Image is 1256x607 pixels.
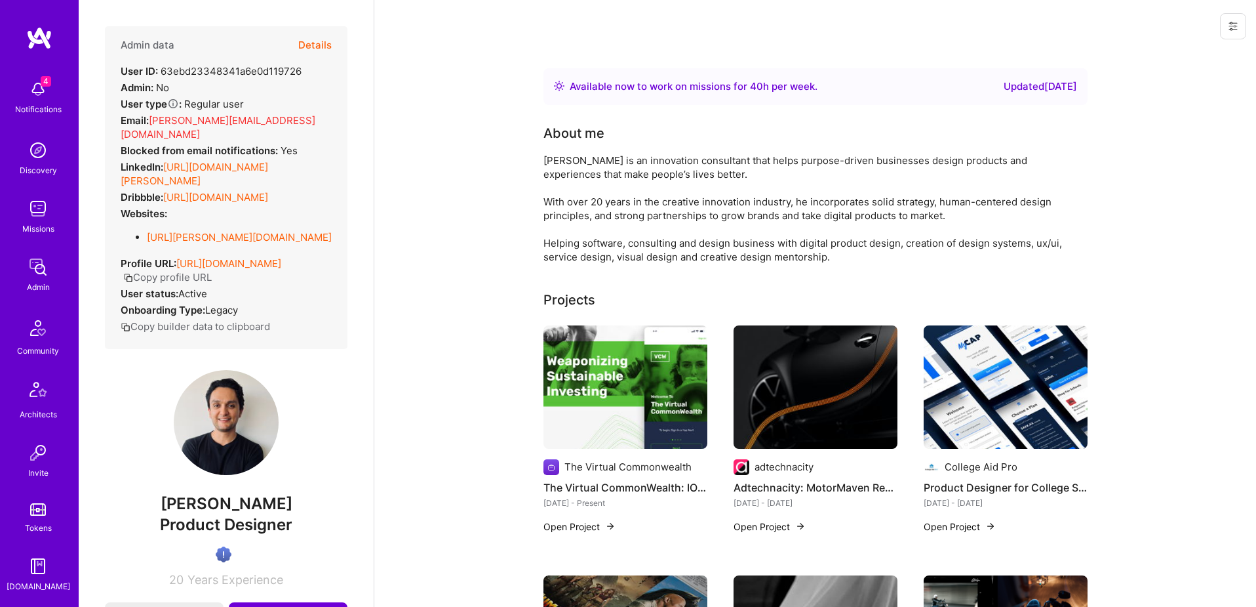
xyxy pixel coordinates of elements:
[167,98,179,110] i: Help
[123,273,133,283] i: icon Copy
[121,161,268,187] a: [URL][DOMAIN_NAME][PERSON_NAME]
[924,479,1088,496] h4: Product Designer for College Shopping Platform
[543,496,707,510] div: [DATE] - Present
[734,459,749,475] img: Company logo
[174,370,279,475] img: User Avatar
[25,196,51,222] img: teamwork
[22,312,54,344] img: Community
[169,573,184,587] span: 20
[605,521,616,532] img: arrow-right
[121,257,176,270] strong: Profile URL:
[121,81,169,94] div: No
[543,459,559,475] img: Company logo
[543,154,1068,264] div: [PERSON_NAME] is an innovation consultant that helps purpose-driven businesses design products an...
[187,573,283,587] span: Years Experience
[25,521,52,535] div: Tokens
[298,26,332,64] button: Details
[924,325,1088,449] img: Product Designer for College Shopping Platform
[543,479,707,496] h4: The Virtual CommonWealth: IOS App
[121,39,174,51] h4: Admin data
[147,231,332,243] a: [URL][PERSON_NAME][DOMAIN_NAME]
[121,64,302,78] div: 63ebd23348341a6e0d119726
[7,579,70,593] div: [DOMAIN_NAME]
[216,547,231,562] img: High Potential User
[22,222,54,236] div: Missions
[734,325,897,449] img: Adtechnacity: MotorMaven Responsive Site
[924,520,996,534] button: Open Project
[734,520,806,534] button: Open Project
[41,76,51,87] span: 4
[924,496,1088,510] div: [DATE] - [DATE]
[121,320,270,333] button: Copy builder data to clipboard
[570,79,817,94] div: Available now to work on missions for h per week .
[543,325,707,449] img: The Virtual CommonWealth: IOS App
[734,479,897,496] h4: Adtechnacity: MotorMaven Responsive Site
[22,376,54,408] img: Architects
[176,257,281,270] a: [URL][DOMAIN_NAME]
[121,207,167,220] strong: Websites:
[121,65,158,77] strong: User ID:
[121,81,153,94] strong: Admin:
[26,26,52,50] img: logo
[755,460,814,474] div: adtechnacity
[123,270,212,284] button: Copy profile URL
[750,80,763,93] span: 40
[178,287,207,300] span: Active
[17,344,59,358] div: Community
[734,496,897,510] div: [DATE] - [DATE]
[25,553,51,579] img: guide book
[121,114,149,127] strong: Email:
[15,102,62,116] div: Notifications
[105,494,347,514] span: [PERSON_NAME]
[121,98,182,110] strong: User type :
[121,144,281,157] strong: Blocked from email notifications:
[564,460,692,474] div: The Virtual Commonwealth
[121,161,163,173] strong: LinkedIn:
[163,191,268,203] a: [URL][DOMAIN_NAME]
[20,163,57,177] div: Discovery
[121,144,298,157] div: Yes
[924,459,939,475] img: Company logo
[25,440,51,466] img: Invite
[25,137,51,163] img: discovery
[795,521,806,532] img: arrow-right
[945,460,1017,474] div: College Aid Pro
[30,503,46,516] img: tokens
[121,97,244,111] div: Regular user
[121,287,178,300] strong: User status:
[985,521,996,532] img: arrow-right
[27,280,50,294] div: Admin
[1004,79,1077,94] div: Updated [DATE]
[20,408,57,421] div: Architects
[543,123,604,143] div: About me
[121,114,315,140] span: [PERSON_NAME][EMAIL_ADDRESS][DOMAIN_NAME]
[121,191,163,203] strong: Dribbble:
[205,304,238,316] span: legacy
[121,322,130,332] i: icon Copy
[543,290,595,310] div: Projects
[554,81,564,91] img: Availability
[28,466,49,480] div: Invite
[121,304,205,316] strong: Onboarding Type:
[543,520,616,534] button: Open Project
[25,76,51,102] img: bell
[25,254,51,280] img: admin teamwork
[160,515,292,534] span: Product Designer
